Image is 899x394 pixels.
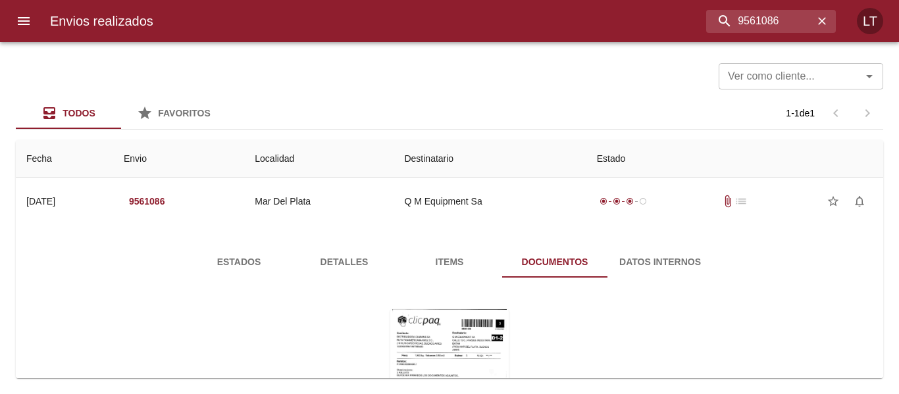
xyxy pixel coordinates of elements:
[786,107,815,120] p: 1 - 1 de 1
[846,188,873,214] button: Activar notificaciones
[820,107,852,118] span: Pagina anterior
[586,140,883,178] th: Estado
[194,254,284,270] span: Estados
[820,188,846,214] button: Agregar a favoritos
[860,67,879,86] button: Abrir
[721,195,734,208] span: Tiene documentos adjuntos
[129,193,165,210] em: 9561086
[639,197,647,205] span: radio_button_unchecked
[510,254,600,270] span: Documentos
[600,197,607,205] span: radio_button_checked
[626,197,634,205] span: radio_button_checked
[405,254,494,270] span: Items
[26,196,55,207] div: [DATE]
[857,8,883,34] div: LT
[852,97,883,129] span: Pagina siguiente
[613,197,621,205] span: radio_button_checked
[186,246,713,278] div: Tabs detalle de guia
[63,108,95,118] span: Todos
[394,178,586,225] td: Q M Equipment Sa
[50,11,153,32] h6: Envios realizados
[597,195,650,208] div: En viaje
[113,140,244,178] th: Envio
[8,5,39,37] button: menu
[857,8,883,34] div: Abrir información de usuario
[615,254,705,270] span: Datos Internos
[16,140,113,178] th: Fecha
[394,140,586,178] th: Destinatario
[853,195,866,208] span: notifications_none
[16,97,226,129] div: Tabs Envios
[734,195,748,208] span: No tiene pedido asociado
[244,140,394,178] th: Localidad
[299,254,389,270] span: Detalles
[706,10,813,33] input: buscar
[244,178,394,225] td: Mar Del Plata
[158,108,211,118] span: Favoritos
[827,195,840,208] span: star_border
[124,189,170,214] button: 9561086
